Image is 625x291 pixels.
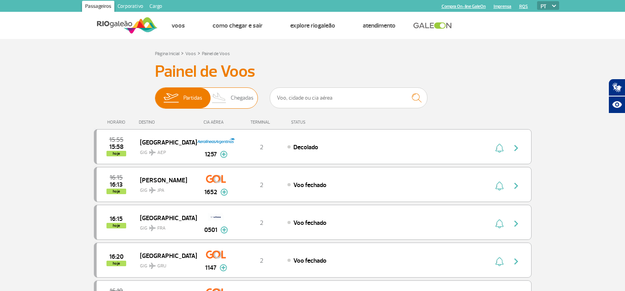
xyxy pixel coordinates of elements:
[293,143,318,151] span: Decolado
[495,181,504,191] img: sino-painel-voo.svg
[260,219,263,227] span: 2
[608,96,625,113] button: Abrir recursos assistivos.
[155,62,470,82] h3: Painel de Voos
[205,263,216,272] span: 1147
[139,120,196,125] div: DESTINO
[106,261,126,266] span: hoje
[220,151,228,158] img: mais-info-painel-voo.svg
[363,22,396,30] a: Atendimento
[220,189,228,196] img: mais-info-painel-voo.svg
[155,51,179,57] a: Página Inicial
[231,88,254,108] span: Chegadas
[110,182,123,187] span: 2025-09-27 16:13:21
[511,257,521,266] img: seta-direita-painel-voo.svg
[157,263,166,270] span: GRU
[293,181,326,189] span: Voo fechado
[519,4,528,9] a: RQS
[82,1,114,13] a: Passageiros
[205,150,217,159] span: 1257
[260,143,263,151] span: 2
[106,151,126,156] span: hoje
[157,149,166,156] span: AEP
[149,263,156,269] img: destiny_airplane.svg
[220,264,227,271] img: mais-info-painel-voo.svg
[511,181,521,191] img: seta-direita-painel-voo.svg
[96,120,139,125] div: HORÁRIO
[442,4,486,9] a: Compra On-line GaleOn
[495,143,504,153] img: sino-painel-voo.svg
[204,225,217,235] span: 0501
[140,175,190,185] span: [PERSON_NAME]
[185,51,196,57] a: Voos
[149,225,156,231] img: destiny_airplane.svg
[140,258,190,270] span: GIG
[106,189,126,194] span: hoje
[495,219,504,228] img: sino-painel-voo.svg
[140,250,190,261] span: [GEOGRAPHIC_DATA]
[270,87,427,108] input: Voo, cidade ou cia aérea
[149,149,156,156] img: destiny_airplane.svg
[172,22,185,30] a: Voos
[511,219,521,228] img: seta-direita-painel-voo.svg
[236,120,287,125] div: TERMINAL
[260,257,263,265] span: 2
[140,137,190,147] span: [GEOGRAPHIC_DATA]
[198,48,200,57] a: >
[260,181,263,189] span: 2
[204,187,217,197] span: 1652
[140,213,190,223] span: [GEOGRAPHIC_DATA]
[110,175,123,180] span: 2025-09-27 16:15:00
[140,145,190,156] span: GIG
[494,4,511,9] a: Imprensa
[202,51,230,57] a: Painel de Voos
[146,1,165,13] a: Cargo
[149,187,156,193] img: destiny_airplane.svg
[159,88,183,108] img: slider-embarque
[287,120,351,125] div: STATUS
[109,137,123,143] span: 2025-09-27 15:55:00
[114,1,146,13] a: Corporativo
[157,225,166,232] span: FRA
[157,187,164,194] span: JPA
[608,79,625,113] div: Plugin de acessibilidade da Hand Talk.
[140,183,190,194] span: GIG
[208,88,231,108] img: slider-desembarque
[511,143,521,153] img: seta-direita-painel-voo.svg
[220,226,228,234] img: mais-info-painel-voo.svg
[608,79,625,96] button: Abrir tradutor de língua de sinais.
[293,219,326,227] span: Voo fechado
[495,257,504,266] img: sino-painel-voo.svg
[290,22,335,30] a: Explore RIOgaleão
[181,48,184,57] a: >
[109,254,123,259] span: 2025-09-27 16:20:00
[293,257,326,265] span: Voo fechado
[213,22,263,30] a: Como chegar e sair
[110,216,123,222] span: 2025-09-27 16:15:00
[183,88,202,108] span: Partidas
[109,144,123,150] span: 2025-09-27 15:58:07
[106,223,126,228] span: hoje
[140,221,190,232] span: GIG
[196,120,236,125] div: CIA AÉREA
